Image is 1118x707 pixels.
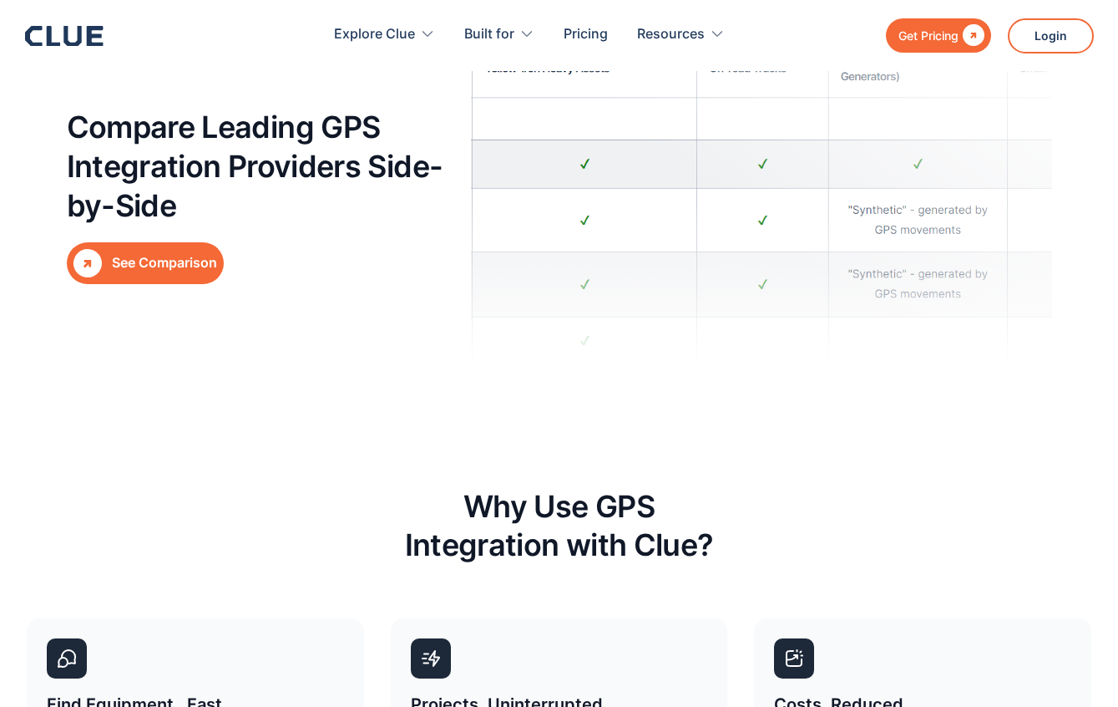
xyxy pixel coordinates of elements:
div: See Comparison [112,252,217,273]
div: Built for [464,8,534,61]
div: Built for [464,8,514,61]
div: Explore Clue [334,8,435,61]
a: See Comparison [67,242,224,284]
div:  [73,249,102,277]
h2: Why Use GPS Integration with Clue? [27,487,1091,566]
div: Resources [637,8,725,61]
div: Resources [637,8,705,61]
div:  [959,25,984,46]
div: Get Pricing [898,25,959,46]
a: Login [1008,18,1094,53]
a: Get Pricing [886,18,991,53]
div: Explore Clue [334,8,415,61]
h2: Compare Leading GPS Integration Providers Side-by-Side [67,108,454,225]
a: Pricing [564,8,608,61]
